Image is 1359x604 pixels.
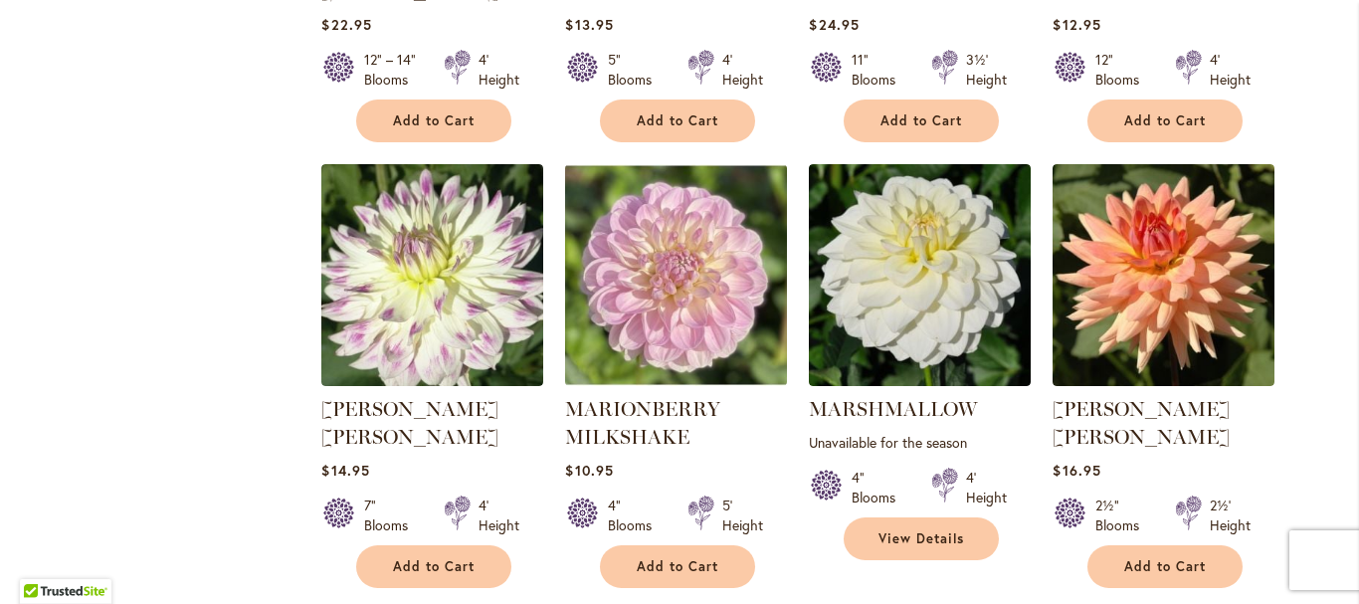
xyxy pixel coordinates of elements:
button: Add to Cart [600,545,755,588]
span: $14.95 [321,461,369,480]
button: Add to Cart [844,100,999,142]
span: $24.95 [809,15,859,34]
div: 2½" Blooms [1095,496,1151,535]
div: 4" Blooms [608,496,664,535]
span: Add to Cart [1124,112,1206,129]
span: $12.95 [1053,15,1100,34]
a: MARSHMALLOW [809,371,1031,390]
div: 12" Blooms [1095,50,1151,90]
span: $16.95 [1053,461,1100,480]
div: 4' Height [966,468,1007,507]
span: Add to Cart [393,112,475,129]
img: MARGARET ELLEN [321,164,543,386]
span: $10.95 [565,461,613,480]
img: MARSHMALLOW [809,164,1031,386]
div: 3½' Height [966,50,1007,90]
span: View Details [878,530,964,547]
span: Add to Cart [637,112,718,129]
div: 4' Height [722,50,763,90]
span: $13.95 [565,15,613,34]
button: Add to Cart [1087,100,1243,142]
button: Add to Cart [356,100,511,142]
div: 5" Blooms [608,50,664,90]
a: View Details [844,517,999,560]
img: MARIONBERRY MILKSHAKE [565,164,787,386]
div: 4" Blooms [852,468,907,507]
div: 4' Height [479,50,519,90]
div: 4' Height [1210,50,1251,90]
div: 2½' Height [1210,496,1251,535]
a: MARIONBERRY MILKSHAKE [565,371,787,390]
div: 5' Height [722,496,763,535]
div: 11" Blooms [852,50,907,90]
a: [PERSON_NAME] [PERSON_NAME] [321,397,498,449]
button: Add to Cart [1087,545,1243,588]
span: Add to Cart [393,558,475,575]
img: MARY JO [1053,164,1274,386]
div: 7" Blooms [364,496,420,535]
a: MARIONBERRY MILKSHAKE [565,397,720,449]
a: MARSHMALLOW [809,397,977,421]
span: Add to Cart [637,558,718,575]
button: Add to Cart [600,100,755,142]
a: MARGARET ELLEN [321,371,543,390]
div: 12" – 14" Blooms [364,50,420,90]
button: Add to Cart [356,545,511,588]
p: Unavailable for the season [809,433,1031,452]
span: $22.95 [321,15,371,34]
iframe: Launch Accessibility Center [15,533,71,589]
span: Add to Cart [880,112,962,129]
div: 4' Height [479,496,519,535]
a: [PERSON_NAME] [PERSON_NAME] [1053,397,1230,449]
a: MARY JO [1053,371,1274,390]
span: Add to Cart [1124,558,1206,575]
